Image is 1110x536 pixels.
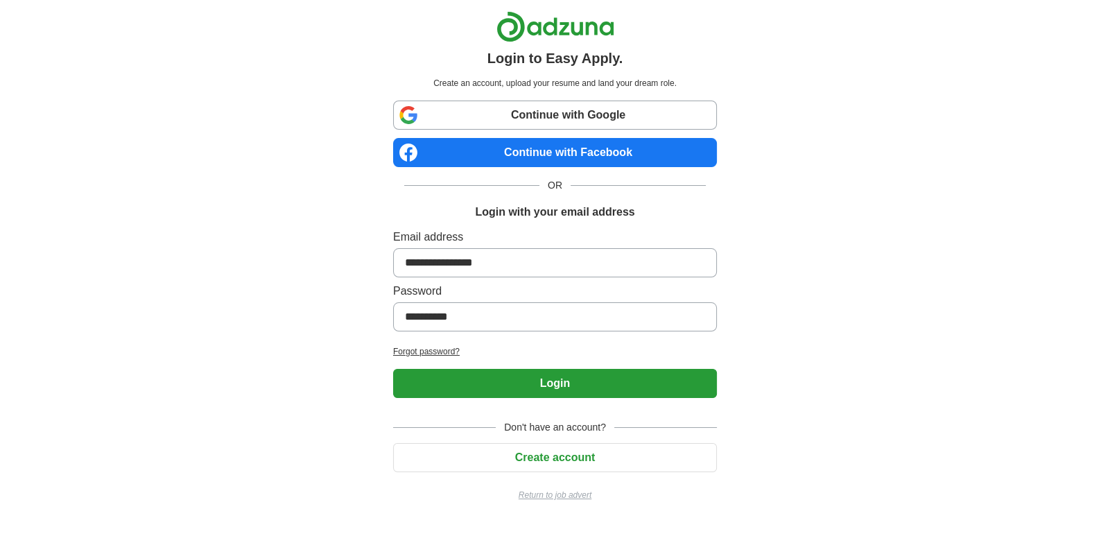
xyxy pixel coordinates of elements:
[393,229,717,245] label: Email address
[496,420,614,435] span: Don't have an account?
[393,451,717,463] a: Create account
[539,178,571,193] span: OR
[396,77,714,89] p: Create an account, upload your resume and land your dream role.
[496,11,614,42] img: Adzuna logo
[487,48,623,69] h1: Login to Easy Apply.
[393,443,717,472] button: Create account
[393,138,717,167] a: Continue with Facebook
[393,283,717,300] label: Password
[393,101,717,130] a: Continue with Google
[475,204,634,221] h1: Login with your email address
[393,369,717,398] button: Login
[393,489,717,501] a: Return to job advert
[393,345,717,358] a: Forgot password?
